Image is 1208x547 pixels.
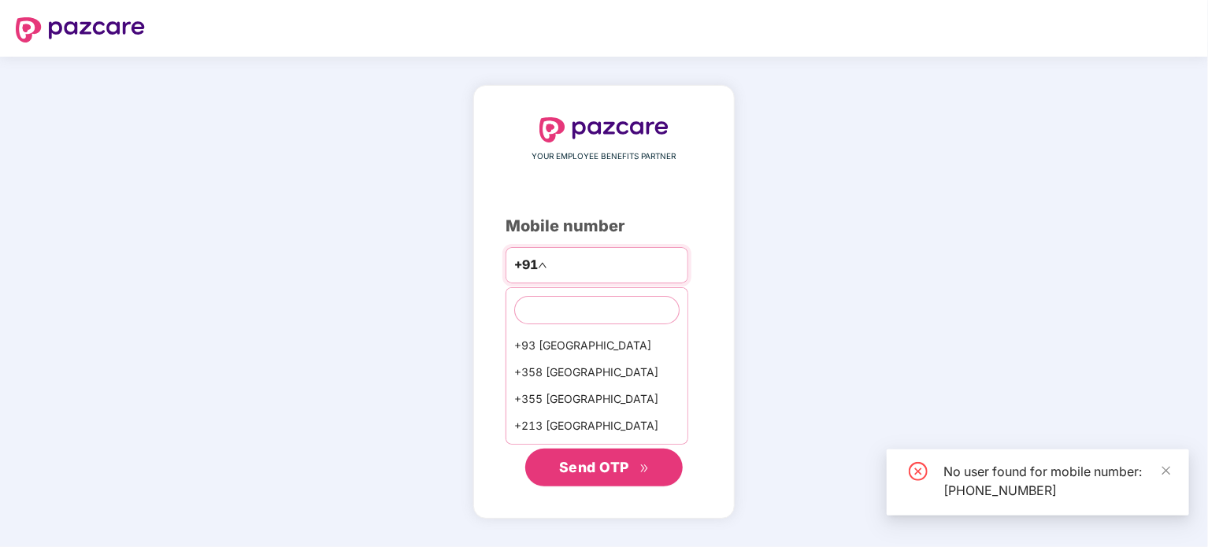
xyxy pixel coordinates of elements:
[506,439,687,466] div: +1684 AmericanSamoa
[506,359,687,386] div: +358 [GEOGRAPHIC_DATA]
[532,150,676,163] span: YOUR EMPLOYEE BENEFITS PARTNER
[16,17,145,43] img: logo
[943,462,1170,500] div: No user found for mobile number: [PHONE_NUMBER]
[506,386,687,412] div: +355 [GEOGRAPHIC_DATA]
[539,117,669,142] img: logo
[559,459,629,475] span: Send OTP
[909,462,928,481] span: close-circle
[1161,465,1172,476] span: close
[506,332,687,359] div: +93 [GEOGRAPHIC_DATA]
[639,464,650,474] span: double-right
[525,449,683,486] button: Send OTPdouble-right
[538,261,547,270] span: up
[506,412,687,439] div: +213 [GEOGRAPHIC_DATA]
[514,255,538,275] span: +91
[506,214,702,238] div: Mobile number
